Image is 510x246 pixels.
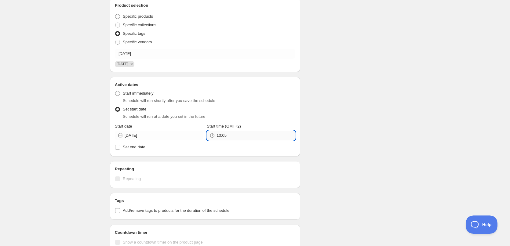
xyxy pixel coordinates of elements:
[123,114,205,119] span: Schedule will run at a date you set in the future
[123,14,153,19] span: Specific products
[129,61,134,67] button: Remove 21/09/2025
[115,2,295,9] h2: Product selection
[123,98,215,103] span: Schedule will run shortly after you save the schedule
[115,82,295,88] h2: Active dates
[123,145,145,149] span: Set end date
[123,176,141,181] span: Repeating
[115,230,295,236] h2: Countdown timer
[123,107,146,111] span: Set start date
[466,215,498,234] iframe: Toggle Customer Support
[115,124,132,128] span: Start date
[123,40,152,44] span: Specific vendors
[115,198,295,204] h2: Tags
[115,166,295,172] h2: Repeating
[123,23,156,27] span: Specific collections
[123,91,153,96] span: Start immediately
[123,31,145,36] span: Specific tags
[123,208,229,213] span: Add/remove tags to products for the duration of the schedule
[207,124,241,128] span: Start time (GMT+2)
[123,240,203,244] span: Show a countdown timer on the product page
[117,62,128,66] span: 21/09/2025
